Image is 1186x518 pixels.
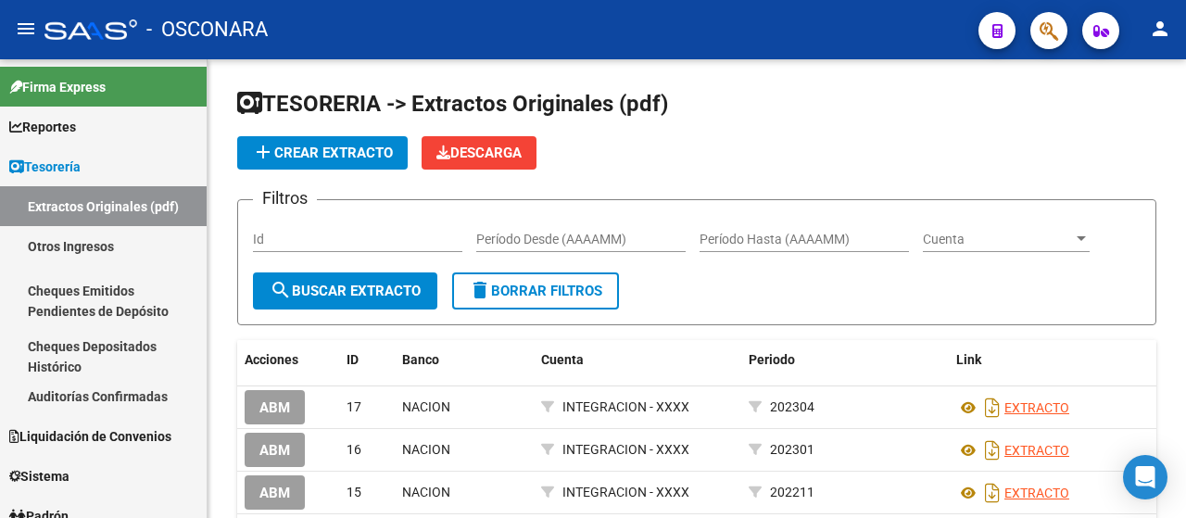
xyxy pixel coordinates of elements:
span: 17 [347,399,361,414]
span: Tesorería [9,157,81,177]
datatable-header-cell: Cuenta [534,340,741,380]
mat-icon: person [1149,18,1171,40]
span: INTEGRACION - XXXX [562,485,689,499]
span: ABM [259,485,290,501]
span: Borrar Filtros [469,283,602,299]
mat-icon: menu [15,18,37,40]
span: ABM [259,399,290,416]
span: INTEGRACION - XXXX [562,399,689,414]
button: Borrar Filtros [452,272,619,310]
span: ABM [259,442,290,459]
button: Buscar Extracto [253,272,437,310]
span: Crear Extracto [252,145,393,161]
datatable-header-cell: ID [339,340,395,380]
span: Banco [402,352,439,367]
span: Firma Express [9,77,106,97]
button: Crear Extracto [237,136,408,170]
datatable-header-cell: Periodo [741,340,949,380]
span: ID [347,352,359,367]
span: Cuenta [923,232,1073,247]
span: NACION [402,399,450,414]
button: ABM [245,475,305,510]
span: Reportes [9,117,76,137]
a: EXTRACTO [1004,400,1069,415]
span: Sistema [9,466,69,486]
mat-icon: delete [469,279,491,301]
mat-icon: search [270,279,292,301]
i: Descargar documento [980,436,1004,465]
mat-icon: add [252,141,274,163]
a: EXTRACTO [1004,486,1069,500]
i: Descargar documento [980,393,1004,423]
span: 202304 [770,399,814,414]
span: NACION [402,442,450,457]
span: NACION [402,485,450,499]
i: Descargar documento [980,478,1004,508]
datatable-header-cell: Acciones [237,340,339,380]
span: 202211 [770,485,814,499]
h3: Filtros [253,185,317,211]
span: Link [956,352,981,367]
app-download-masive: Descarga masiva de extractos [422,136,536,170]
button: Descarga [422,136,536,170]
span: Cuenta [541,352,584,367]
span: Liquidación de Convenios [9,426,171,447]
span: Descarga [436,145,522,161]
button: ABM [245,390,305,424]
datatable-header-cell: Link [949,340,1156,380]
span: Periodo [749,352,795,367]
span: Buscar Extracto [270,283,421,299]
span: TESORERIA -> Extractos Originales (pdf) [237,91,668,117]
div: Open Intercom Messenger [1123,455,1167,499]
button: ABM [245,433,305,467]
span: - OSCONARA [146,9,268,50]
datatable-header-cell: Banco [395,340,534,380]
span: Acciones [245,352,298,367]
span: 202301 [770,442,814,457]
span: 15 [347,485,361,499]
span: INTEGRACION - XXXX [562,442,689,457]
span: 16 [347,442,361,457]
a: EXTRACTO [1004,443,1069,458]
